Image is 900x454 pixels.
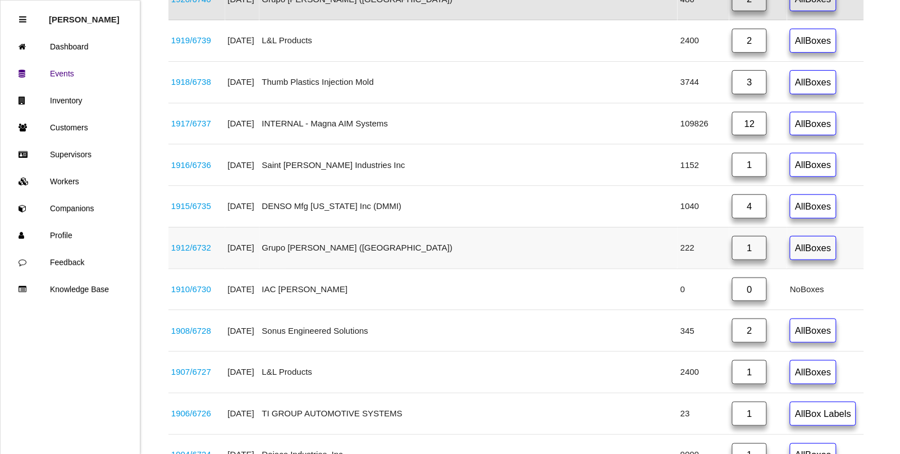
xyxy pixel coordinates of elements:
td: 345 [678,310,729,352]
td: [DATE] [225,310,259,352]
td: L&L Products [259,352,678,393]
div: 2002007; 2002021 [171,117,222,130]
td: 222 [678,227,729,269]
a: Supervisors [1,141,140,168]
a: 1916/6736 [171,160,211,170]
td: 2400 [678,20,729,62]
td: 23 [678,393,729,434]
td: [DATE] [225,103,259,144]
a: Profile [1,222,140,249]
a: 1912/6732 [171,243,211,252]
a: Feedback [1,249,140,276]
a: 1919/6739 [171,35,211,45]
td: L&L Products [259,20,678,62]
a: 1906/6726 [171,408,211,418]
a: AllBoxes [790,360,836,384]
a: Events [1,60,140,87]
a: AllBox Labels [790,402,856,426]
div: LJ6B S279D81 AA (45063) [171,366,222,379]
td: [DATE] [225,20,259,62]
div: 68403783AB [171,159,222,172]
td: Sonus Engineered Solutions [259,310,678,352]
div: WS ECM Hose Clamp [171,200,222,213]
a: 1 [732,236,767,260]
td: [DATE] [225,269,259,310]
a: 4 [732,194,767,219]
td: 2400 [678,352,729,393]
div: Counsels [171,242,222,255]
a: 1917/6737 [171,119,211,128]
div: 68405582AB [171,325,222,338]
td: [DATE] [225,186,259,228]
a: AllBoxes [790,153,836,177]
td: Thumb Plastics Injection Mold [259,61,678,103]
a: Customers [1,114,140,141]
div: 8203J2B [171,283,222,296]
td: Grupo [PERSON_NAME] ([GEOGRAPHIC_DATA]) [259,227,678,269]
a: 2 [732,319,767,343]
td: 1040 [678,186,729,228]
td: [DATE] [225,227,259,269]
a: 3 [732,70,767,94]
td: [DATE] [225,61,259,103]
td: 0 [678,269,729,310]
td: Saint [PERSON_NAME] Industries Inc [259,144,678,186]
a: 2 [732,29,767,53]
td: TI GROUP AUTOMOTIVE SYSTEMS [259,393,678,434]
td: INTERNAL - Magna AIM Systems [259,103,678,144]
a: 1 [732,360,767,384]
div: K4036AC1HC (61492) [171,34,222,47]
a: Dashboard [1,33,140,60]
td: [DATE] [225,352,259,393]
a: 1918/6738 [171,77,211,87]
td: No Boxes [787,269,864,310]
a: 1 [732,402,767,426]
td: DENSO Mfg [US_STATE] Inc (DMMI) [259,186,678,228]
div: HJPA0013ACF30 [171,407,222,420]
a: 0 [732,278,767,302]
a: 1915/6735 [171,201,211,211]
td: 1152 [678,144,729,186]
a: AllBoxes [790,112,836,136]
a: AllBoxes [790,319,836,343]
td: [DATE] [225,393,259,434]
a: 1908/6728 [171,326,211,335]
p: Rosie Blandino [49,6,120,24]
div: Close [19,6,26,33]
a: AllBoxes [790,194,836,219]
a: Inventory [1,87,140,114]
td: 3744 [678,61,729,103]
a: Knowledge Base [1,276,140,303]
div: CK41-V101W20 [171,76,222,89]
a: AllBoxes [790,70,836,94]
a: Companions [1,195,140,222]
td: 109826 [678,103,729,144]
a: AllBoxes [790,236,836,260]
a: 1907/6727 [171,367,211,376]
a: AllBoxes [790,29,836,53]
td: [DATE] [225,144,259,186]
a: Workers [1,168,140,195]
td: IAC [PERSON_NAME] [259,269,678,310]
a: 1 [732,153,767,177]
a: 1910/6730 [171,284,211,294]
a: 12 [732,112,767,136]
